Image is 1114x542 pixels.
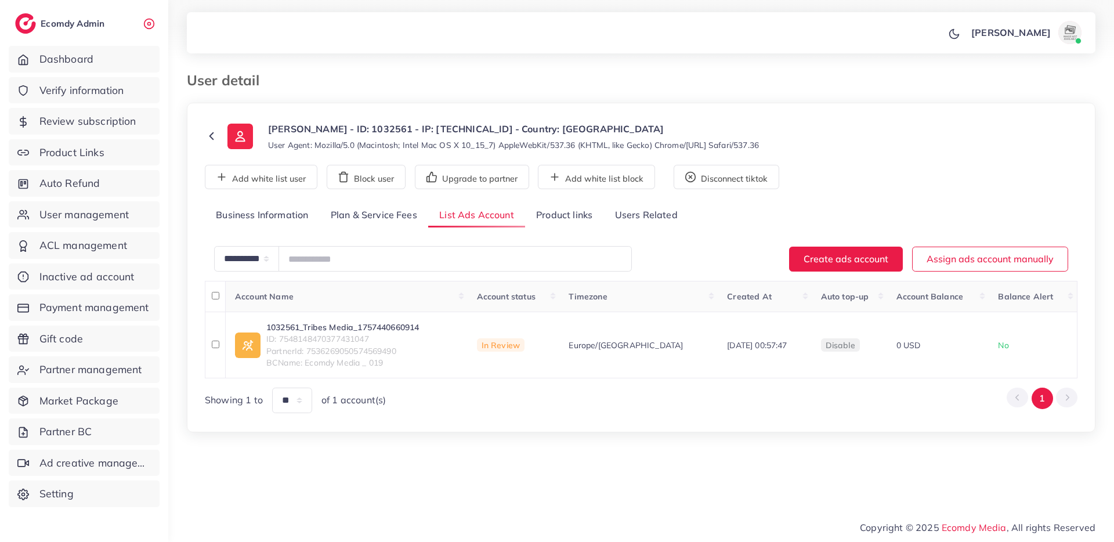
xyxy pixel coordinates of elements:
span: Showing 1 to [205,393,263,407]
span: Account Name [235,291,294,302]
img: ic-user-info.36bf1079.svg [227,124,253,149]
span: [DATE] 00:57:47 [727,340,787,351]
button: Go to page 1 [1032,388,1053,409]
span: , All rights Reserved [1007,521,1095,534]
span: Account Balance [896,291,963,302]
p: [PERSON_NAME] [971,26,1051,39]
span: No [998,340,1008,351]
p: [PERSON_NAME] - ID: 1032561 - IP: [TECHNICAL_ID] - Country: [GEOGRAPHIC_DATA] [268,122,759,136]
a: Partner BC [9,418,160,445]
button: Add white list block [538,165,655,189]
a: Ecomdy Media [942,522,1007,533]
a: ACL management [9,232,160,259]
a: Verify information [9,77,160,104]
span: of 1 account(s) [321,393,386,407]
a: Gift code [9,326,160,352]
span: ID: 7548148470377431047 [266,333,419,345]
span: PartnerId: 7536269050574569490 [266,345,419,357]
span: Review subscription [39,114,136,129]
span: Auto Refund [39,176,100,191]
span: Balance Alert [998,291,1053,302]
span: Product Links [39,145,104,160]
img: ic-ad-info.7fc67b75.svg [235,333,261,358]
a: User management [9,201,160,228]
span: Verify information [39,83,124,98]
span: Dashboard [39,52,93,67]
a: Market Package [9,388,160,414]
span: Timezone [569,291,607,302]
span: Auto top-up [821,291,869,302]
h3: User detail [187,72,269,89]
span: disable [826,340,855,351]
img: logo [15,13,36,34]
a: 1032561_Tribes Media_1757440660914 [266,321,419,333]
a: logoEcomdy Admin [15,13,107,34]
a: Business Information [205,203,320,228]
span: 0 USD [896,340,921,351]
span: Inactive ad account [39,269,135,284]
span: Payment management [39,300,149,315]
span: User management [39,207,129,222]
span: Market Package [39,393,118,409]
span: Ad creative management [39,456,151,471]
a: Users Related [603,203,688,228]
a: Plan & Service Fees [320,203,428,228]
button: Disconnect tiktok [674,165,779,189]
span: Setting [39,486,74,501]
span: Europe/[GEOGRAPHIC_DATA] [569,339,683,351]
button: Add white list user [205,165,317,189]
a: Product Links [9,139,160,166]
span: Partner management [39,362,142,377]
a: List Ads Account [428,203,525,228]
span: BCName: Ecomdy Media _ 019 [266,357,419,368]
span: ACL management [39,238,127,253]
button: Upgrade to partner [415,165,529,189]
a: Auto Refund [9,170,160,197]
span: Created At [727,291,772,302]
button: Create ads account [789,247,903,272]
a: Ad creative management [9,450,160,476]
span: In Review [477,338,525,352]
h2: Ecomdy Admin [41,18,107,29]
span: Partner BC [39,424,92,439]
span: Gift code [39,331,83,346]
a: Product links [525,203,603,228]
small: User Agent: Mozilla/5.0 (Macintosh; Intel Mac OS X 10_15_7) AppleWebKit/537.36 (KHTML, like Gecko... [268,139,759,151]
a: Review subscription [9,108,160,135]
span: Account status [477,291,536,302]
a: Payment management [9,294,160,321]
a: [PERSON_NAME]avatar [965,21,1086,44]
button: Assign ads account manually [912,247,1068,272]
a: Setting [9,480,160,507]
a: Dashboard [9,46,160,73]
a: Inactive ad account [9,263,160,290]
ul: Pagination [1007,388,1077,409]
button: Block user [327,165,406,189]
a: Partner management [9,356,160,383]
img: avatar [1058,21,1082,44]
span: Copyright © 2025 [860,521,1095,534]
